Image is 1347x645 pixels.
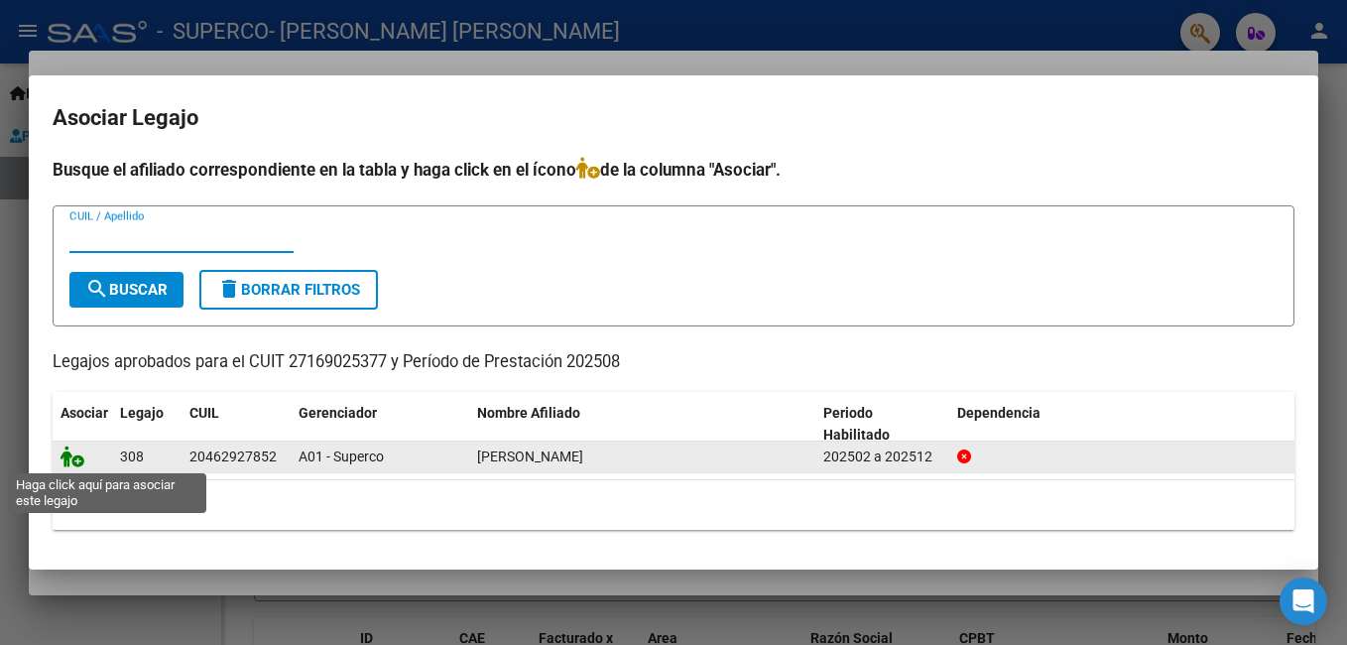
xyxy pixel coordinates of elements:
h2: Asociar Legajo [53,99,1294,137]
span: Periodo Habilitado [823,405,890,444]
span: Asociar [61,405,108,421]
p: Legajos aprobados para el CUIT 27169025377 y Período de Prestación 202508 [53,350,1294,375]
datatable-header-cell: Legajo [112,392,182,457]
datatable-header-cell: Nombre Afiliado [469,392,815,457]
span: Dependencia [957,405,1041,421]
datatable-header-cell: Periodo Habilitado [815,392,949,457]
button: Buscar [69,272,184,308]
span: Borrar Filtros [217,281,360,299]
datatable-header-cell: CUIL [182,392,291,457]
datatable-header-cell: Gerenciador [291,392,469,457]
span: Nombre Afiliado [477,405,580,421]
div: Open Intercom Messenger [1280,578,1327,625]
h4: Busque el afiliado correspondiente en la tabla y haga click en el ícono de la columna "Asociar". [53,157,1294,183]
mat-icon: search [85,277,109,301]
span: ROVIRA IGNACIO URIEL [477,449,583,464]
span: Buscar [85,281,168,299]
datatable-header-cell: Asociar [53,392,112,457]
div: 1 registros [53,480,1294,530]
button: Borrar Filtros [199,270,378,310]
span: A01 - Superco [299,449,384,464]
span: CUIL [189,405,219,421]
span: Legajo [120,405,164,421]
div: 202502 a 202512 [823,446,941,468]
datatable-header-cell: Dependencia [949,392,1295,457]
span: 308 [120,449,144,464]
mat-icon: delete [217,277,241,301]
div: 20462927852 [189,446,277,468]
span: Gerenciador [299,405,377,421]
